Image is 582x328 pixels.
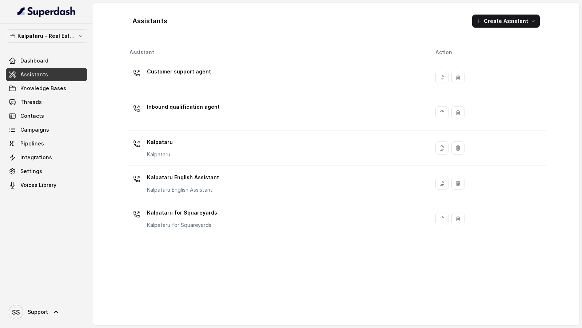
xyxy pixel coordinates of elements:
[147,221,217,229] p: Kalpataru for Squareyards
[147,186,219,193] p: Kalpataru English Assistant
[6,137,87,150] a: Pipelines
[17,32,76,40] p: Kalpataru - Real Estate
[147,151,173,158] p: Kalpataru
[6,96,87,109] a: Threads
[6,123,87,136] a: Campaigns
[6,68,87,81] a: Assistants
[17,6,76,17] img: light.svg
[6,82,87,95] a: Knowledge Bases
[147,66,211,77] p: Customer support agent
[20,112,44,120] span: Contacts
[28,308,48,316] span: Support
[12,308,20,316] text: SS
[6,302,87,322] a: Support
[20,168,42,175] span: Settings
[6,29,87,43] button: Kalpataru - Real Estate
[147,136,173,148] p: Kalpataru
[20,154,52,161] span: Integrations
[20,71,48,78] span: Assistants
[20,57,48,64] span: Dashboard
[20,85,66,92] span: Knowledge Bases
[6,54,87,67] a: Dashboard
[472,15,540,28] button: Create Assistant
[132,15,167,27] h1: Assistants
[127,45,430,60] th: Assistant
[6,109,87,123] a: Contacts
[20,140,44,147] span: Pipelines
[147,207,217,219] p: Kalpataru for Squareyards
[6,165,87,178] a: Settings
[430,45,546,60] th: Action
[20,181,56,189] span: Voices Library
[20,99,42,106] span: Threads
[20,126,49,133] span: Campaigns
[147,172,219,183] p: Kalpataru English Assistant
[6,179,87,192] a: Voices Library
[147,101,220,113] p: Inbound qualification agent
[6,151,87,164] a: Integrations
